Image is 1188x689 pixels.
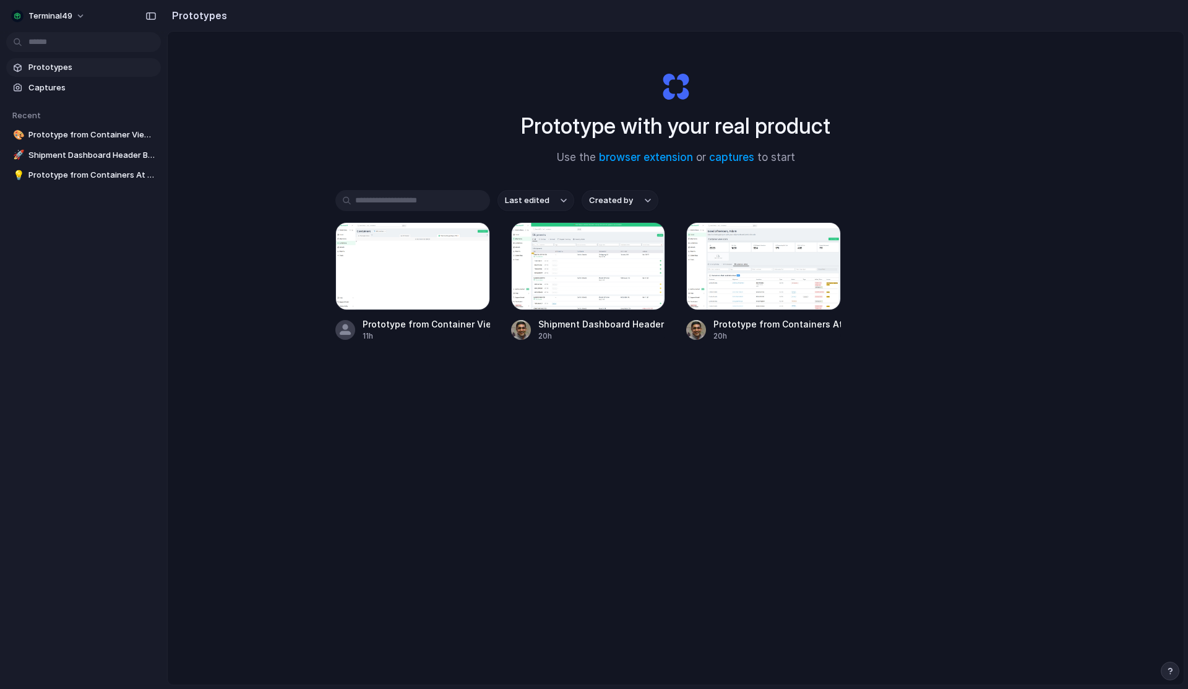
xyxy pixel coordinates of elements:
a: Shipment Dashboard Header Banner AdditionShipment Dashboard Header Banner Addition20h [511,222,666,342]
button: terminal49 [6,6,92,26]
a: 🎨Prototype from Container View (Pending Pickup) [6,126,161,144]
a: Prototype from Containers At RiskPrototype from Containers At Risk20h [686,222,841,342]
span: Prototypes [28,61,156,74]
div: Shipment Dashboard Header Banner Addition [538,318,666,331]
div: 🎨 [13,128,22,142]
span: Use the or to start [557,150,795,166]
a: 💡Prototype from Containers At Risk [6,166,161,184]
a: captures [709,151,754,163]
a: Prototype from Container View (Pending Pickup)Prototype from Container View (Pending Pickup)11h [335,222,490,342]
div: Prototype from Container View (Pending Pickup) [363,318,490,331]
span: Shipment Dashboard Header Banner Addition [28,149,156,162]
a: Captures [6,79,161,97]
button: 🚀 [11,149,24,162]
a: browser extension [599,151,693,163]
a: Prototypes [6,58,161,77]
span: Captures [28,82,156,94]
div: 20h [538,331,666,342]
div: 20h [713,331,841,342]
h2: Prototypes [167,8,227,23]
span: Prototype from Container View (Pending Pickup) [28,129,156,141]
div: Prototype from Containers At Risk [713,318,841,331]
span: terminal49 [28,10,72,22]
button: Last edited [497,190,574,211]
h1: Prototype with your real product [521,110,830,142]
div: 💡 [13,168,22,183]
span: Recent [12,110,41,120]
button: 💡 [11,169,24,181]
div: 🚀 [13,148,22,162]
button: 🎨 [11,129,24,141]
button: Created by [582,190,658,211]
span: Created by [589,194,633,207]
a: 🚀Shipment Dashboard Header Banner Addition [6,146,161,165]
span: Prototype from Containers At Risk [28,169,156,181]
span: Last edited [505,194,549,207]
div: 11h [363,331,490,342]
